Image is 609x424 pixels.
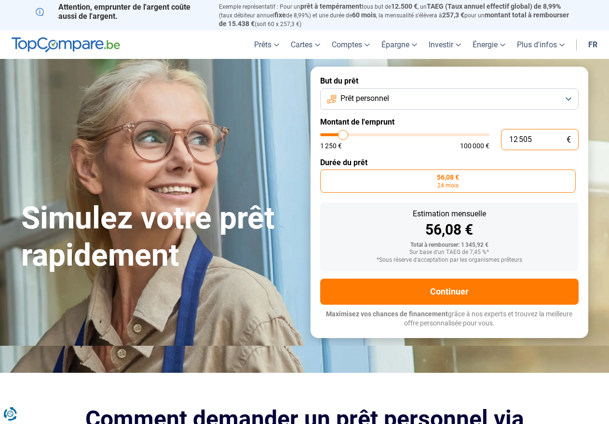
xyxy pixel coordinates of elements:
[219,2,574,28] p: Exemple représentatif : Pour un tous but de , un (taux débiteur annuel de 8,99%) et une durée de ...
[467,30,511,59] a: Énergie
[320,310,579,328] p: grâce à nos experts et trouvez la meilleure offre personnalisée pour vous.
[320,142,342,149] span: 1 250 €
[340,93,389,104] span: Prêt personnel
[36,2,207,21] p: Attention, emprunter de l'argent coûte aussi de l'argent.
[427,2,561,10] span: TAEG (Taux annuel effectif global) de 8,99%
[326,310,448,318] span: Maximisez vos chances de financement
[326,30,376,59] a: Comptes
[376,30,423,59] a: Épargne
[300,2,362,10] span: prêt à tempérament
[328,210,571,218] div: Estimation mensuelle
[320,117,579,127] label: Montant de l'emprunt
[248,30,285,59] a: Prêts
[511,30,570,59] a: Plus d'infos
[328,223,571,237] div: 56,08 €
[328,249,571,256] div: Sur base d'un TAEG de 7,45 %*
[423,30,467,59] a: Investir
[274,11,286,19] span: fixe
[567,136,571,144] span: €
[21,200,299,274] h1: Simulez votre prêt rapidement
[442,11,464,19] span: 257,3 €
[328,242,571,249] div: Total à rembourser: 1 345,92 €
[437,183,459,188] span: 24 mois
[437,174,459,181] span: 56,08 €
[12,37,120,53] img: TopCompare
[320,158,579,167] label: Durée du prêt
[352,11,376,19] span: 60 mois
[582,30,603,59] a: fr
[219,11,569,28] span: montant total à rembourser de 15.438 €
[320,88,579,110] button: Prêt personnel
[320,279,579,305] button: Continuer
[460,142,489,149] span: 100 000 €
[285,30,326,59] a: Cartes
[391,2,418,10] span: 12.500 €
[320,76,579,85] label: But du prêt
[328,257,571,264] div: *Sous réserve d'acceptation par les organismes prêteurs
